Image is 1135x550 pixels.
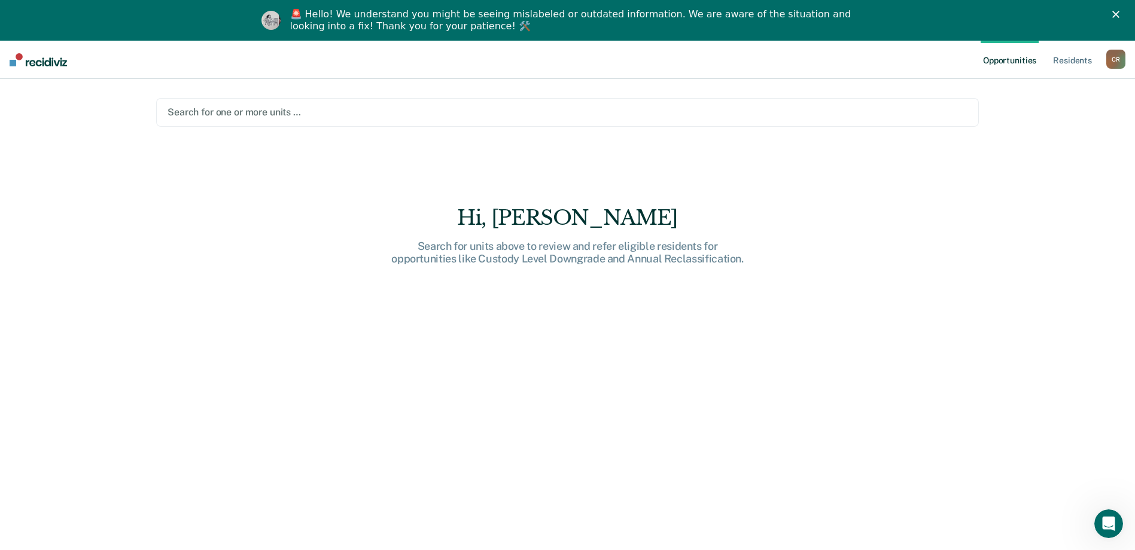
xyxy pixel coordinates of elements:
[1051,41,1094,79] a: Residents
[1106,50,1125,69] button: CR
[1106,50,1125,69] div: C R
[261,11,281,30] img: Profile image for Kim
[376,240,759,265] div: Search for units above to review and refer eligible residents for opportunities like Custody Leve...
[981,41,1039,79] a: Opportunities
[1094,509,1123,538] iframe: Intercom live chat
[10,53,67,66] img: Recidiviz
[1112,11,1124,18] div: Close
[376,206,759,230] div: Hi, [PERSON_NAME]
[290,8,855,32] div: 🚨 Hello! We understand you might be seeing mislabeled or outdated information. We are aware of th...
